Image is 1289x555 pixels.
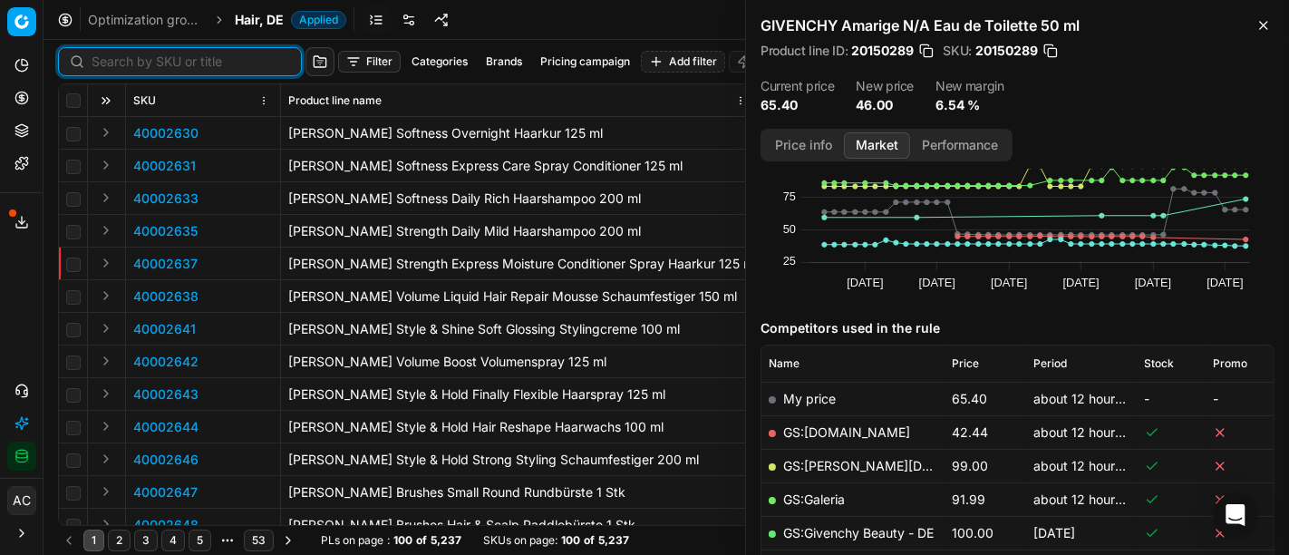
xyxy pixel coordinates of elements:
span: My price [783,391,836,406]
button: Expand [95,513,117,535]
span: Period [1033,356,1067,371]
strong: 100 [393,533,412,548]
strong: of [416,533,427,548]
button: Performance [910,132,1010,159]
button: Expand [95,448,117,470]
button: 40002647 [133,483,198,501]
div: Open Intercom Messenger [1214,493,1257,537]
strong: 5,237 [598,533,629,548]
div: [PERSON_NAME] Volume Boost Volumenspray 125 ml [288,353,750,371]
text: 25 [783,254,796,268]
span: 91.99 [952,492,985,507]
div: [PERSON_NAME] Brushes Hair & Scalp Paddlebürste 1 Stk [288,516,750,534]
dd: 46.00 [856,96,914,114]
button: Expand [95,252,117,274]
button: 40002646 [133,451,199,469]
p: 40002638 [133,287,199,306]
div: [PERSON_NAME] Softness Overnight Haarkur 125 ml [288,124,750,142]
span: SKU : [943,44,972,57]
div: [PERSON_NAME] Style & Shine Soft Glossing Stylingcreme 100 ml [288,320,750,338]
span: 20150289 [975,42,1038,60]
span: SKUs on page : [483,533,557,548]
span: Name [769,356,800,371]
button: AC [7,486,36,515]
button: Expand [95,350,117,372]
text: [DATE] [1135,276,1171,289]
span: 100.00 [952,525,993,540]
button: 40002633 [133,190,199,208]
div: [PERSON_NAME] Style & Hold Finally Flexible Haarspray 125 ml [288,385,750,404]
span: [DATE] [1033,525,1075,540]
span: PLs on page [321,533,383,548]
span: Hair, DEApplied [235,11,346,29]
text: [DATE] [1063,276,1100,289]
span: about 12 hours ago [1033,458,1148,473]
input: Search by SKU or title [92,53,290,71]
button: 40002648 [133,516,199,534]
button: 5 [189,530,211,551]
a: GS:Givenchy Beauty - DE [783,525,934,540]
button: Brands [479,51,529,73]
nav: pagination [58,528,299,553]
button: 40002644 [133,418,199,436]
span: 65.40 [952,391,987,406]
span: Promo [1213,356,1247,371]
button: 40002631 [133,157,196,175]
button: Categories [404,51,475,73]
button: Expand [95,122,117,143]
span: Hair, DE [235,11,284,29]
text: [DATE] [847,276,883,289]
span: 20150289 [851,42,914,60]
button: Filter [338,51,401,73]
button: 40002635 [133,222,198,240]
h2: GIVENCHY Amarige N/A Eau de Toilette 50 ml [761,15,1274,36]
td: - [1206,382,1274,415]
strong: 100 [561,533,580,548]
button: 2 [108,530,131,551]
a: GS:Galeria [783,492,845,507]
text: [DATE] [919,276,955,289]
button: 1 [83,530,104,551]
button: Expand [95,415,117,437]
span: AC [8,487,35,514]
button: Add filter [641,51,725,73]
text: 50 [783,222,796,236]
div: [PERSON_NAME] Strength Express Moisture Conditioner Spray Haarkur 125 ml [288,255,750,273]
button: Price info [763,132,844,159]
div: [PERSON_NAME] Volume Liquid Hair Repair Mousse Schaumfestiger 150 ml [288,287,750,306]
span: 42.44 [952,424,988,440]
text: [DATE] [991,276,1027,289]
span: Product line ID : [761,44,848,57]
dd: 6.54 % [935,96,1004,114]
a: GS:[DOMAIN_NAME] [783,424,910,440]
span: Price [952,356,979,371]
div: [PERSON_NAME] Strength Daily Mild Haarshampoo 200 ml [288,222,750,240]
strong: of [584,533,595,548]
nav: breadcrumb [88,11,346,29]
button: Bulk update [729,51,826,73]
text: 75 [783,190,796,203]
span: about 12 hours ago [1033,492,1148,507]
div: [PERSON_NAME] Style & Hold Hair Reshape Haarwachs 100 ml [288,418,750,436]
button: 40002643 [133,385,199,404]
span: Product line name [288,93,382,108]
a: Optimization groups [88,11,204,29]
td: - [1138,382,1206,415]
span: about 12 hours ago [1033,391,1148,406]
dd: 65.40 [761,96,834,114]
button: 40002641 [133,320,196,338]
dt: Current price [761,80,834,92]
p: 40002630 [133,124,199,142]
div: [PERSON_NAME] Brushes Small Round Rundbürste 1 Stk [288,483,750,501]
button: 40002642 [133,353,199,371]
a: GS:[PERSON_NAME][DOMAIN_NAME] [783,458,1014,473]
button: Expand [95,154,117,176]
button: 40002637 [133,255,198,273]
